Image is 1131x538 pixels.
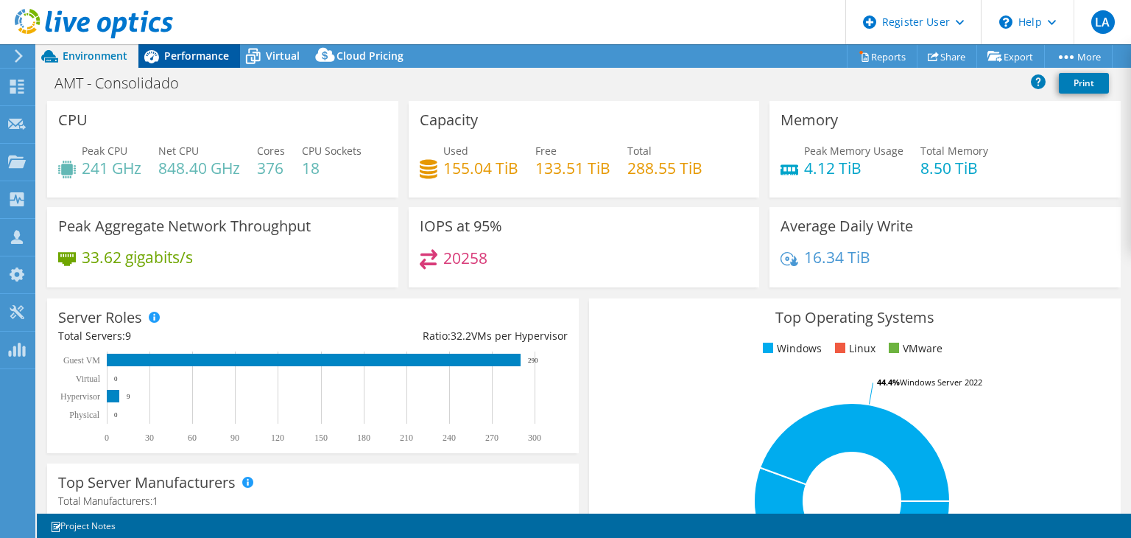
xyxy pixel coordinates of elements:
[152,494,158,508] span: 1
[920,160,988,176] h4: 8.50 TiB
[60,391,100,402] text: Hypervisor
[105,433,109,443] text: 0
[58,310,142,326] h3: Server Roles
[337,49,404,63] span: Cloud Pricing
[804,249,870,265] h4: 16.34 TiB
[999,15,1012,29] svg: \n
[443,250,487,266] h4: 20258
[847,45,917,68] a: Reports
[82,160,141,176] h4: 241 GHz
[781,112,838,128] h3: Memory
[804,160,903,176] h4: 4.12 TiB
[158,160,240,176] h4: 848.40 GHz
[58,475,236,491] h3: Top Server Manufacturers
[443,433,456,443] text: 240
[627,160,702,176] h4: 288.55 TiB
[420,112,478,128] h3: Capacity
[313,328,568,344] div: Ratio: VMs per Hypervisor
[759,340,822,357] li: Windows
[302,160,362,176] h4: 18
[528,433,541,443] text: 300
[58,112,88,128] h3: CPU
[58,493,568,509] h4: Total Manufacturers:
[877,377,900,388] tspan: 44.4%
[885,340,942,357] li: VMware
[40,517,126,535] a: Project Notes
[831,340,875,357] li: Linux
[627,144,652,158] span: Total
[451,329,471,343] span: 32.2
[188,433,197,443] text: 60
[69,410,99,420] text: Physical
[1044,45,1113,68] a: More
[63,355,100,366] text: Guest VM
[114,375,118,382] text: 0
[125,329,131,343] span: 9
[82,144,127,158] span: Peak CPU
[535,160,610,176] h4: 133.51 TiB
[1059,73,1109,94] a: Print
[535,144,557,158] span: Free
[257,160,285,176] h4: 376
[1091,10,1115,34] span: LA
[114,411,118,419] text: 0
[485,433,498,443] text: 270
[76,374,101,384] text: Virtual
[528,357,538,364] text: 290
[230,433,239,443] text: 90
[63,49,127,63] span: Environment
[920,144,988,158] span: Total Memory
[58,328,313,344] div: Total Servers:
[82,249,193,265] h4: 33.62 gigabits/s
[600,310,1110,326] h3: Top Operating Systems
[804,144,903,158] span: Peak Memory Usage
[58,218,311,234] h3: Peak Aggregate Network Throughput
[158,144,199,158] span: Net CPU
[917,45,977,68] a: Share
[420,218,502,234] h3: IOPS at 95%
[145,433,154,443] text: 30
[976,45,1045,68] a: Export
[257,144,285,158] span: Cores
[266,49,300,63] span: Virtual
[443,144,468,158] span: Used
[48,75,202,91] h1: AMT - Consolidado
[443,160,518,176] h4: 155.04 TiB
[357,433,370,443] text: 180
[400,433,413,443] text: 210
[781,218,913,234] h3: Average Daily Write
[164,49,229,63] span: Performance
[127,393,130,400] text: 9
[314,433,328,443] text: 150
[900,377,982,388] tspan: Windows Server 2022
[302,144,362,158] span: CPU Sockets
[271,433,284,443] text: 120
